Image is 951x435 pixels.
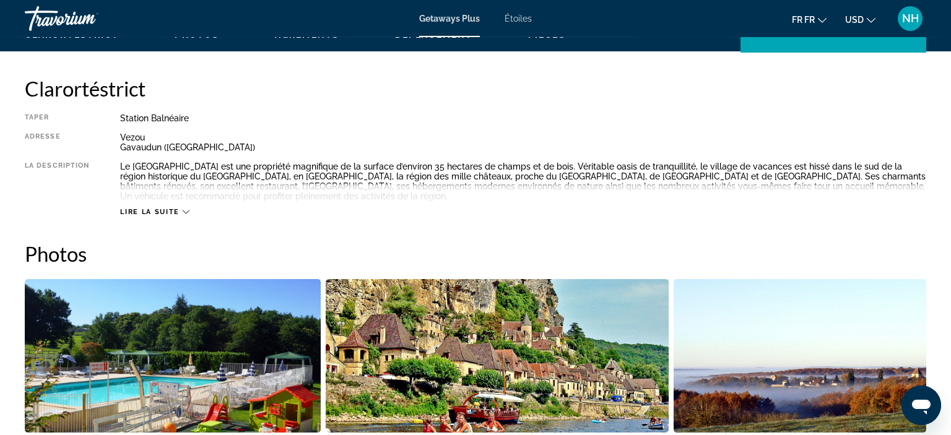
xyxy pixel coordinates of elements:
[25,132,89,152] div: Adresse
[25,278,321,433] button: Diamoteur d'image ouvert plein écran
[902,12,919,25] span: NH
[419,14,480,24] a: Getaways Plus
[901,385,941,425] iframe: Bouton de lancement de la fenêtre de messagerie
[25,2,149,35] a: Travorium
[845,15,864,25] span: USD
[25,241,926,266] h2: Photos
[505,14,532,24] a: Étoiles
[894,6,926,32] button: Menu utilisateur
[792,15,815,25] span: fr fr
[792,11,827,28] button: Changer de langue
[674,278,926,433] button: Diamoteur d'image ouvert plein écran
[120,207,189,217] button: Lire la suite
[25,162,89,201] div: La description
[326,278,668,433] button: Diamoteur d'image ouvert plein écran
[25,76,926,101] h2: Clarortéstrict
[25,113,89,123] div: Taper
[120,208,179,216] span: Lire la suite
[120,162,926,201] div: Le [GEOGRAPHIC_DATA] est une propriété magnifique de la surface d’environ 35 hectares de champs e...
[120,113,926,123] div: Station balnéaire
[845,11,875,28] button: Changement de monnaie
[120,132,926,152] div: Vezou Gavaudun ([GEOGRAPHIC_DATA])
